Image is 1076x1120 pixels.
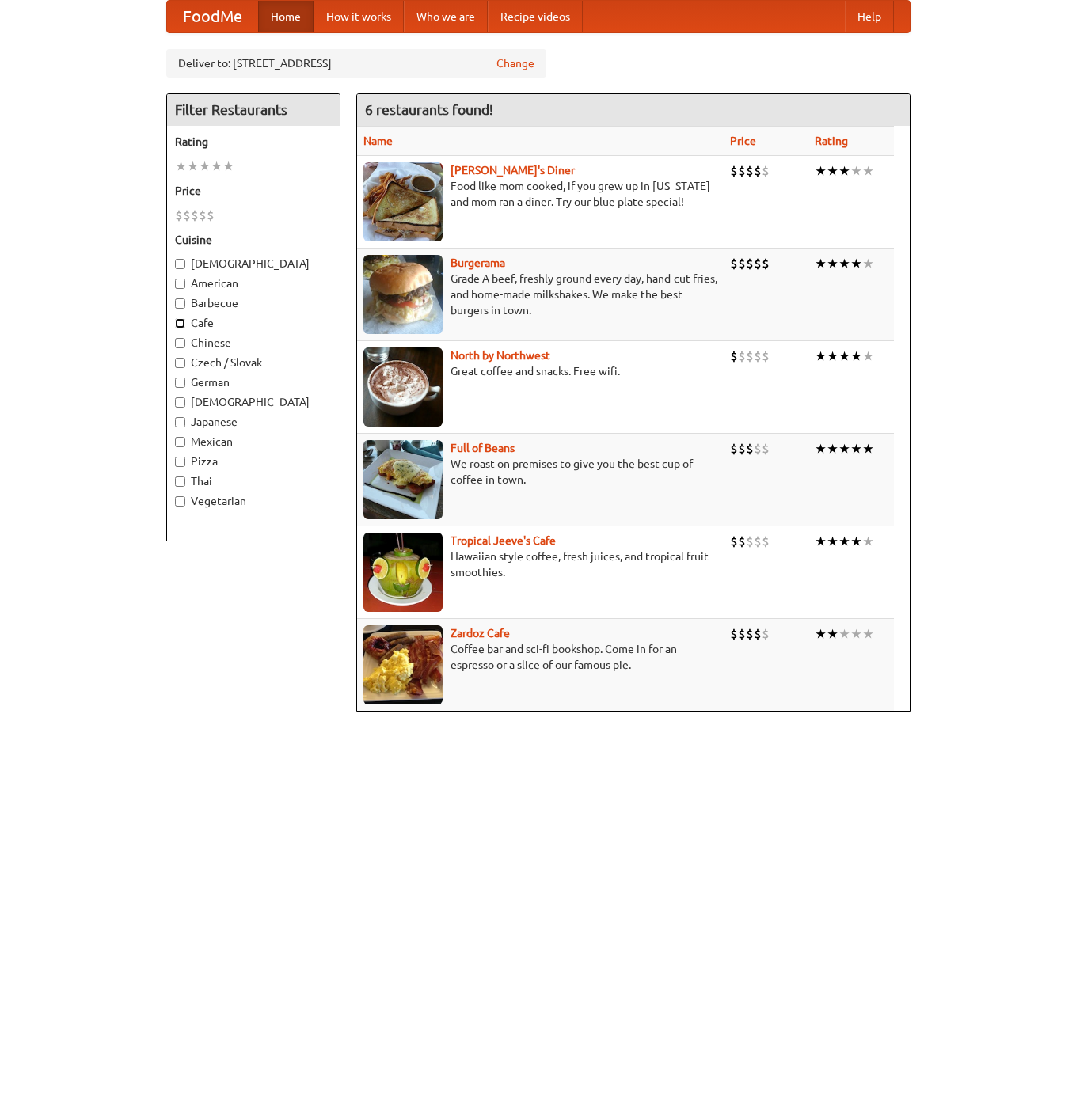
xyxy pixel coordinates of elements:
[363,533,443,612] img: jeeves.jpg
[451,349,550,362] a: North by Northwest
[730,625,738,643] li: $
[175,454,332,469] label: Pizza
[175,256,332,271] label: [DEMOGRAPHIC_DATA]
[496,55,534,71] a: Change
[827,255,838,272] li: ★
[730,533,738,550] li: $
[862,533,874,550] li: ★
[838,162,850,180] li: ★
[746,440,754,457] li: $
[199,158,211,175] li: ★
[850,533,862,550] li: ★
[815,625,827,643] li: ★
[850,440,862,457] li: ★
[827,533,838,550] li: ★
[451,534,556,547] b: Tropical Jeeve's Cafe
[199,207,207,224] li: $
[314,1,404,32] a: How it works
[207,207,215,224] li: $
[762,625,770,643] li: $
[175,358,185,368] input: Czech / Slovak
[827,347,838,365] li: ★
[730,440,738,457] li: $
[451,256,505,269] a: Burgerama
[222,158,234,175] li: ★
[815,162,827,180] li: ★
[451,164,575,177] a: [PERSON_NAME]'s Diner
[827,440,838,457] li: ★
[838,347,850,365] li: ★
[167,94,340,126] h4: Filter Restaurants
[175,279,185,289] input: American
[363,178,717,210] p: Food like mom cooked, if you grew up in [US_STATE] and mom ran a diner. Try our blue plate special!
[746,162,754,180] li: $
[838,533,850,550] li: ★
[850,347,862,365] li: ★
[738,440,746,457] li: $
[762,255,770,272] li: $
[175,394,332,410] label: [DEMOGRAPHIC_DATA]
[191,207,199,224] li: $
[845,1,894,32] a: Help
[754,440,762,457] li: $
[838,440,850,457] li: ★
[404,1,488,32] a: Who we are
[363,363,717,379] p: Great coffee and snacks. Free wifi.
[815,255,827,272] li: ★
[175,355,332,370] label: Czech / Slovak
[183,207,191,224] li: $
[754,533,762,550] li: $
[175,434,332,450] label: Mexican
[167,1,258,32] a: FoodMe
[754,625,762,643] li: $
[746,533,754,550] li: $
[175,414,332,430] label: Japanese
[838,625,850,643] li: ★
[762,347,770,365] li: $
[838,255,850,272] li: ★
[363,255,443,334] img: burgerama.jpg
[175,496,185,507] input: Vegetarian
[363,440,443,519] img: beans.jpg
[862,625,874,643] li: ★
[850,162,862,180] li: ★
[862,347,874,365] li: ★
[175,476,185,487] input: Thai
[175,374,332,390] label: German
[815,440,827,457] li: ★
[746,347,754,365] li: $
[738,347,746,365] li: $
[451,442,515,454] a: Full of Beans
[175,295,332,311] label: Barbecue
[730,162,738,180] li: $
[175,183,332,199] h5: Price
[363,347,443,427] img: north.jpg
[451,627,510,640] a: Zardoz Cafe
[175,318,185,328] input: Cafe
[746,625,754,643] li: $
[365,102,493,117] ng-pluralize: 6 restaurants found!
[754,255,762,272] li: $
[175,207,183,224] li: $
[187,158,199,175] li: ★
[175,232,332,248] h5: Cuisine
[730,135,756,147] a: Price
[175,473,332,489] label: Thai
[175,134,332,150] h5: Rating
[762,162,770,180] li: $
[363,549,717,580] p: Hawaiian style coffee, fresh juices, and tropical fruit smoothies.
[363,162,443,241] img: sallys.jpg
[175,493,332,509] label: Vegetarian
[175,457,185,467] input: Pizza
[754,347,762,365] li: $
[175,338,185,348] input: Chinese
[762,533,770,550] li: $
[363,641,717,673] p: Coffee bar and sci-fi bookshop. Come in for an espresso or a slice of our famous pie.
[738,625,746,643] li: $
[363,456,717,488] p: We roast on premises to give you the best cup of coffee in town.
[862,162,874,180] li: ★
[815,533,827,550] li: ★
